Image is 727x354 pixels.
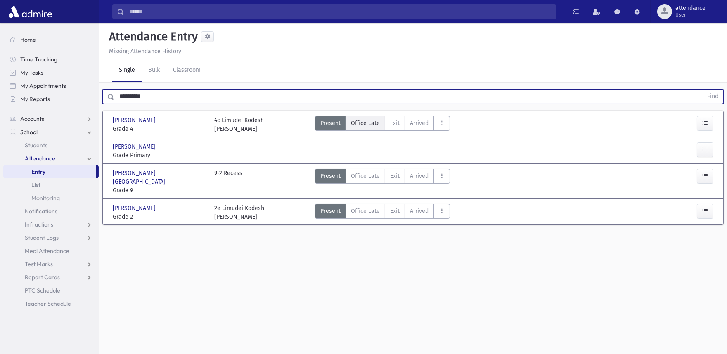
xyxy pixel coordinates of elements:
[3,178,99,191] a: List
[25,155,55,162] span: Attendance
[31,181,40,189] span: List
[3,66,99,79] a: My Tasks
[3,271,99,284] a: Report Cards
[20,56,57,63] span: Time Tracking
[3,191,99,205] a: Monitoring
[20,128,38,136] span: School
[106,30,198,44] h5: Attendance Entry
[3,53,99,66] a: Time Tracking
[320,172,341,180] span: Present
[124,4,556,19] input: Search
[113,186,206,195] span: Grade 9
[20,36,36,43] span: Home
[25,234,59,241] span: Student Logs
[31,168,45,175] span: Entry
[351,172,380,180] span: Office Late
[113,212,206,221] span: Grade 2
[3,79,99,92] a: My Appointments
[3,244,99,257] a: Meal Attendance
[214,169,242,195] div: 9-2 Recess
[3,125,99,139] a: School
[113,125,206,133] span: Grade 4
[3,231,99,244] a: Student Logs
[675,5,706,12] span: attendance
[410,207,429,215] span: Arrived
[25,247,69,255] span: Meal Attendance
[31,194,60,202] span: Monitoring
[113,151,206,160] span: Grade Primary
[20,82,66,90] span: My Appointments
[113,142,157,151] span: [PERSON_NAME]
[3,257,99,271] a: Test Marks
[351,207,380,215] span: Office Late
[390,207,400,215] span: Exit
[3,297,99,310] a: Teacher Schedule
[20,95,50,103] span: My Reports
[320,207,341,215] span: Present
[3,139,99,152] a: Students
[25,260,53,268] span: Test Marks
[25,142,47,149] span: Students
[3,92,99,106] a: My Reports
[7,3,54,20] img: AdmirePro
[113,204,157,212] span: [PERSON_NAME]
[113,116,157,125] span: [PERSON_NAME]
[166,59,207,82] a: Classroom
[3,218,99,231] a: Infractions
[142,59,166,82] a: Bulk
[109,48,181,55] u: Missing Attendance History
[25,221,53,228] span: Infractions
[390,172,400,180] span: Exit
[25,208,57,215] span: Notifications
[3,284,99,297] a: PTC Schedule
[410,172,429,180] span: Arrived
[20,69,43,76] span: My Tasks
[25,300,71,307] span: Teacher Schedule
[3,152,99,165] a: Attendance
[315,116,450,133] div: AttTypes
[3,33,99,46] a: Home
[315,204,450,221] div: AttTypes
[351,119,380,127] span: Office Late
[214,204,264,221] div: 2e Limudei Kodesh [PERSON_NAME]
[390,119,400,127] span: Exit
[106,48,181,55] a: Missing Attendance History
[25,274,60,281] span: Report Cards
[675,12,706,18] span: User
[112,59,142,82] a: Single
[315,169,450,195] div: AttTypes
[214,116,264,133] div: 4c Limudei Kodesh [PERSON_NAME]
[3,112,99,125] a: Accounts
[410,119,429,127] span: Arrived
[702,90,723,104] button: Find
[3,165,96,178] a: Entry
[25,287,60,294] span: PTC Schedule
[3,205,99,218] a: Notifications
[20,115,44,123] span: Accounts
[320,119,341,127] span: Present
[113,169,206,186] span: [PERSON_NAME][GEOGRAPHIC_DATA]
